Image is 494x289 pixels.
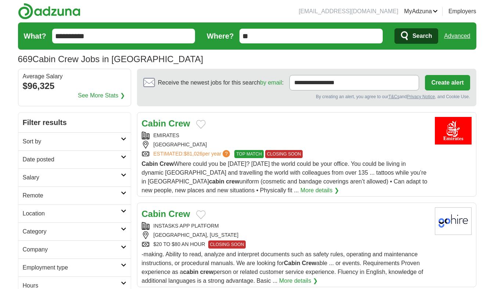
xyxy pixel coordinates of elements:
h1: Cabin Crew Jobs in [GEOGRAPHIC_DATA] [18,54,203,64]
strong: Crew [159,161,174,167]
div: EMIRATES [142,132,429,139]
span: CLOSING SOON [208,240,246,249]
div: [GEOGRAPHIC_DATA] [142,141,429,149]
span: -making. Ability to read, analyze and interpret documents such as safety rules, operating and mai... [142,251,423,284]
a: Location [18,204,131,222]
h2: Company [23,245,121,254]
h2: Remote [23,191,121,200]
a: ESTIMATED:$81,026per year? [154,150,232,158]
button: Add to favorite jobs [196,210,206,219]
a: Sort by [18,132,131,150]
div: Average Salary [23,74,126,79]
a: Category [18,222,131,240]
li: [EMAIL_ADDRESS][DOMAIN_NAME] [299,7,398,16]
a: Employment type [18,258,131,276]
strong: crew [226,178,239,185]
h2: Category [23,227,121,236]
span: CLOSING SOON [265,150,303,158]
label: Where? [207,31,234,42]
strong: cabin [183,269,198,275]
label: What? [24,31,46,42]
h2: Employment type [23,263,121,272]
a: Salary [18,168,131,186]
a: Cabin Crew [142,118,190,128]
a: Advanced [444,29,470,43]
a: Cabin Crew [142,209,190,219]
div: $20 TO $80 AN HOUR [142,240,429,249]
strong: Cabin [284,260,300,266]
strong: Crew [169,118,190,128]
div: INSTASKS APP PLATFORM [142,222,429,230]
span: TOP MATCH [234,150,263,158]
img: Company logo [435,117,472,144]
h2: Date posted [23,155,121,164]
h2: Filter results [18,113,131,132]
div: $96,325 [23,79,126,93]
h2: Salary [23,173,121,182]
div: By creating an alert, you agree to our and , and Cookie Use. [143,93,470,100]
strong: Cabin [142,209,166,219]
strong: Cabin [142,118,166,128]
strong: Crew [302,260,316,266]
a: Date posted [18,150,131,168]
a: T&Cs [388,94,399,99]
a: Company [18,240,131,258]
a: by email [260,79,282,86]
a: Employers [448,7,476,16]
a: MyAdzuna [404,7,438,16]
button: Create alert [425,75,470,90]
img: Adzuna logo [18,3,80,19]
a: More details ❯ [279,276,318,285]
span: ? [223,150,230,157]
button: Search [394,28,438,44]
span: Search [412,29,432,43]
a: More details ❯ [300,186,339,195]
a: See More Stats ❯ [78,91,125,100]
img: Company logo [435,207,472,235]
span: Where could you be [DATE]? [DATE] the world could be your office. You could be living in dynamic ... [142,161,428,193]
a: Privacy Notice [407,94,435,99]
h2: Sort by [23,137,121,146]
strong: Crew [169,209,190,219]
span: Receive the newest jobs for this search : [158,78,284,87]
a: Remote [18,186,131,204]
span: 669 [18,53,33,66]
button: Add to favorite jobs [196,120,206,129]
strong: crew [200,269,213,275]
h2: Location [23,209,121,218]
strong: Cabin [142,161,158,167]
div: [GEOGRAPHIC_DATA], [US_STATE] [142,231,429,239]
span: $81,026 [184,151,202,157]
strong: cabin [209,178,224,185]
